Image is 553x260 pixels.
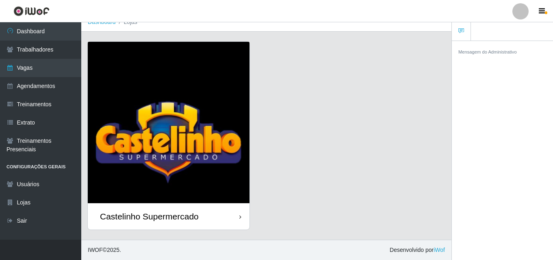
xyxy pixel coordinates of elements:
img: CoreUI Logo [13,6,50,16]
span: Desenvolvido por [390,246,445,254]
a: Castelinho Supermercado [88,42,249,230]
span: IWOF [88,247,103,253]
small: Mensagem do Administrativo [458,49,517,54]
img: cardImg [88,42,249,203]
a: iWof [434,247,445,253]
div: Castelinho Supermercado [100,211,199,221]
nav: breadcrumb [81,13,451,32]
span: © 2025 . [88,246,121,254]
